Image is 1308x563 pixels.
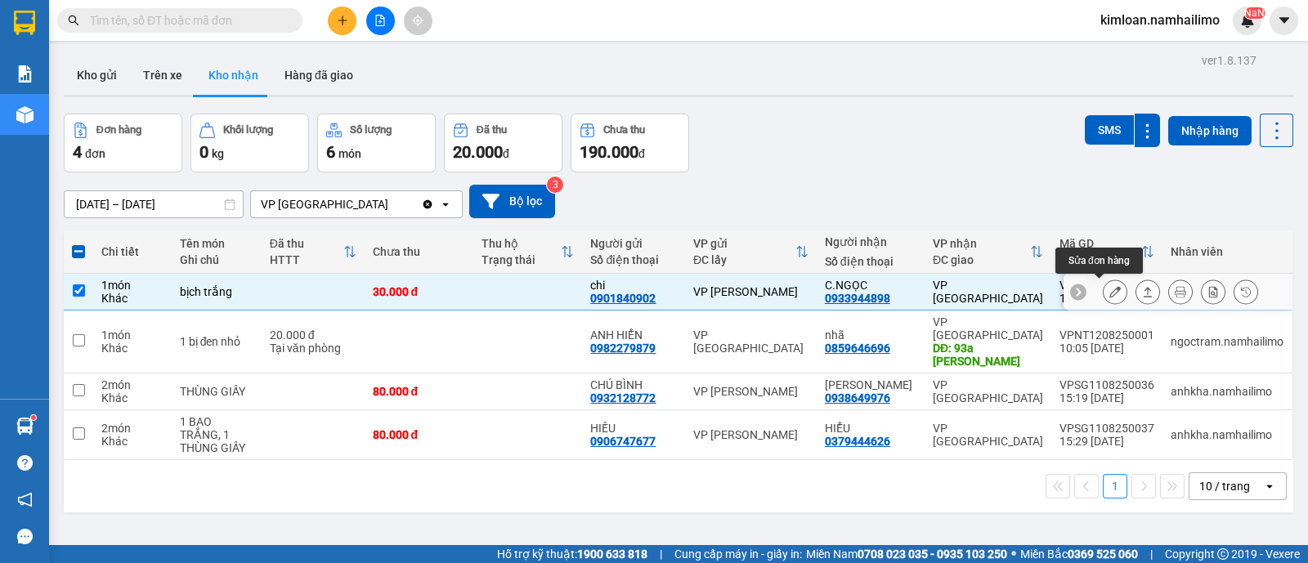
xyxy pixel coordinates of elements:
img: logo.jpg [8,8,65,65]
div: nhã [825,328,916,342]
th: Toggle SortBy [1051,230,1162,274]
span: question-circle [17,455,33,471]
div: VP [GEOGRAPHIC_DATA] [933,315,1043,342]
span: Miền Bắc [1020,545,1138,563]
span: kimloan.namhailimo [1087,10,1233,30]
svg: open [1263,480,1276,493]
button: SMS [1085,115,1134,145]
th: Toggle SortBy [473,230,582,274]
sup: 1 [31,415,36,420]
span: search [68,15,79,26]
div: DĐ: 93a Nguyễn Đình Chiểu [933,342,1043,368]
input: Select a date range. [65,191,243,217]
div: Người gửi [590,237,677,250]
button: Đã thu20.000đ [444,114,562,172]
div: C.NGỌC [825,279,916,292]
button: Khối lượng0kg [190,114,309,172]
button: Số lượng6món [317,114,436,172]
div: VP [GEOGRAPHIC_DATA] [261,196,388,212]
div: HTTT [270,253,343,266]
div: Chi tiết [101,245,163,258]
div: VP [PERSON_NAME] [693,385,809,398]
span: đơn [85,147,105,160]
div: Đã thu [270,237,343,250]
th: Toggle SortBy [925,230,1051,274]
span: ⚪️ [1011,551,1016,557]
button: Chưa thu190.000đ [571,114,689,172]
button: Nhập hàng [1168,116,1252,145]
div: Mã GD [1059,237,1141,250]
strong: 0708 023 035 - 0935 103 250 [858,547,1007,561]
div: Tại văn phòng [270,342,356,355]
div: 10:05 [DATE] [1059,342,1154,355]
div: 0906747677 [590,435,656,448]
span: copyright [1217,548,1229,560]
div: Số điện thoại [825,255,916,268]
span: Miền Nam [806,545,1007,563]
div: Sửa đơn hàng [1103,279,1127,304]
button: Kho gửi [64,56,130,95]
div: 1 món [101,279,163,292]
span: 190.000 [580,142,638,162]
div: 0933944898 [825,292,890,305]
div: chi [590,279,677,292]
div: Khác [101,342,163,355]
span: đ [503,147,509,160]
button: aim [404,7,432,35]
div: Tên món [180,237,253,250]
div: Trạng thái [482,253,561,266]
div: 0859646696 [825,342,890,355]
div: Sửa đơn hàng [1055,248,1143,274]
div: Khác [101,292,163,305]
span: message [17,529,33,544]
div: VPSG1108250036 [1059,378,1154,391]
span: 4 [73,142,82,162]
span: đ [638,147,645,160]
div: 10 / trang [1199,478,1250,494]
span: 20.000 [453,142,503,162]
strong: 1900 633 818 [577,547,647,561]
div: VP [GEOGRAPHIC_DATA] [933,422,1043,448]
input: Tìm tên, số ĐT hoặc mã đơn [90,11,283,29]
div: VP [GEOGRAPHIC_DATA] [933,279,1043,305]
div: 80.000 đ [373,385,465,398]
div: VP [PERSON_NAME] [693,285,809,298]
img: warehouse-icon [16,418,34,435]
div: ANH HIỂN [590,328,677,342]
li: Nam Hải Limousine [8,8,237,69]
div: 0932128772 [590,391,656,404]
div: 15:19 [DATE] [1059,391,1154,404]
span: environment [8,109,20,121]
svg: Clear value [421,198,434,211]
button: Kho nhận [195,56,271,95]
div: bịch trắng [180,285,253,298]
div: 1 bị đen nhỏ [180,335,253,348]
span: caret-down [1277,13,1292,28]
svg: open [439,198,452,211]
div: 2 món [101,378,163,391]
div: Thu hộ [482,237,561,250]
div: Minh Hồng [825,378,916,391]
div: VP [GEOGRAPHIC_DATA] [933,378,1043,404]
span: | [660,545,662,563]
input: Selected VP chợ Mũi Né. [390,196,392,212]
sup: 3 [547,176,563,193]
div: 11:25 [DATE] [1059,292,1154,305]
div: VPNT1208250001 [1059,328,1154,342]
div: 0982279879 [590,342,656,355]
div: VP [PERSON_NAME] [693,428,809,441]
img: icon-new-feature [1240,13,1255,28]
div: ĐC lấy [693,253,795,266]
div: 1 món [101,328,163,342]
div: Ghi chú [180,253,253,266]
button: Bộ lọc [469,185,555,218]
div: Người nhận [825,235,916,248]
strong: 0369 525 060 [1068,547,1138,561]
sup: NaN [1244,7,1265,19]
div: VP [GEOGRAPHIC_DATA] [693,328,809,355]
button: file-add [366,7,395,35]
div: Nhân viên [1171,245,1283,258]
span: aim [412,15,423,26]
button: 1 [1103,474,1127,498]
button: Đơn hàng4đơn [64,114,182,172]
